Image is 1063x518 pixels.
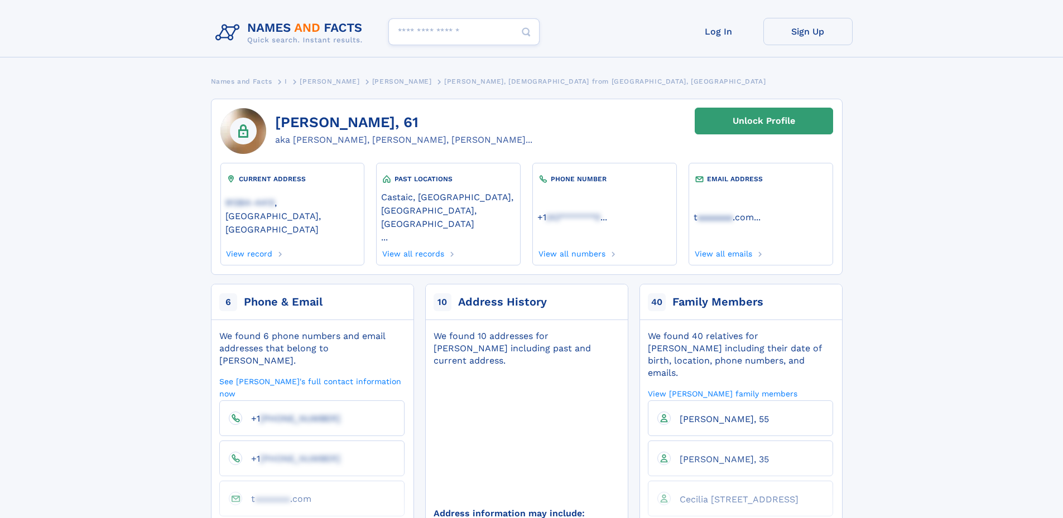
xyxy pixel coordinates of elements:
div: Family Members [672,294,763,310]
h1: [PERSON_NAME], 61 [275,114,532,131]
div: , [381,185,515,246]
a: Sign Up [763,18,853,45]
a: View [PERSON_NAME] family members [648,388,797,399]
a: Cecilia [STREET_ADDRESS] [671,493,799,504]
input: search input [388,18,540,45]
span: aaaaaaa [698,212,733,222]
a: 91384-4413, [GEOGRAPHIC_DATA], [GEOGRAPHIC_DATA] [225,196,359,235]
div: Address History [458,294,547,310]
div: We found 40 relatives for [PERSON_NAME] including their date of birth, location, phone numbers, a... [648,330,833,379]
a: [PERSON_NAME] [300,74,359,88]
div: CURRENT ADDRESS [225,173,359,185]
span: [PHONE_NUMBER] [260,453,340,464]
a: [PERSON_NAME], 55 [671,413,769,424]
a: ... [537,212,671,222]
div: Phone & Email [244,294,323,310]
a: View all numbers [537,246,605,258]
a: Unlock Profile [695,108,833,134]
span: [PHONE_NUMBER] [260,413,340,424]
span: I [285,78,287,85]
a: View record [225,246,273,258]
a: taaaaaaa.com [242,493,311,504]
a: [PERSON_NAME], 35 [671,453,769,464]
a: ... [381,232,515,243]
div: PAST LOCATIONS [381,173,515,185]
div: PHONE NUMBER [537,173,671,185]
a: View all records [381,246,444,258]
img: Logo Names and Facts [211,18,372,48]
span: [PERSON_NAME] [300,78,359,85]
div: Unlock Profile [733,108,795,134]
a: +1[PHONE_NUMBER] [242,453,340,463]
div: EMAIL ADDRESS [694,173,828,185]
a: I [285,74,287,88]
div: We found 6 phone numbers and email addresses that belong to [PERSON_NAME]. [219,330,405,367]
a: Log In [674,18,763,45]
span: [PERSON_NAME], 55 [680,414,769,424]
span: [PERSON_NAME], 35 [680,454,769,464]
span: 91384-4413 [225,197,275,208]
span: [PERSON_NAME] [372,78,432,85]
a: [PERSON_NAME] [372,74,432,88]
a: View all emails [694,246,752,258]
a: taaaaaaa.com [694,211,754,222]
a: Castaic, [GEOGRAPHIC_DATA] [381,191,511,202]
span: aaaaaaa [255,493,290,504]
a: Names and Facts [211,74,272,88]
div: We found 10 addresses for [PERSON_NAME] including past and current address. [434,330,619,367]
button: Search Button [513,18,540,46]
a: See [PERSON_NAME]'s full contact information now [219,376,405,399]
span: 10 [434,293,451,311]
a: +1[PHONE_NUMBER] [242,413,340,423]
span: 40 [648,293,666,311]
div: aka [PERSON_NAME], [PERSON_NAME], [PERSON_NAME]... [275,133,532,147]
a: [GEOGRAPHIC_DATA], [GEOGRAPHIC_DATA] [381,204,515,229]
span: [PERSON_NAME], [DEMOGRAPHIC_DATA] from [GEOGRAPHIC_DATA], [GEOGRAPHIC_DATA] [444,78,766,85]
span: Cecilia [STREET_ADDRESS] [680,494,799,505]
span: 6 [219,293,237,311]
